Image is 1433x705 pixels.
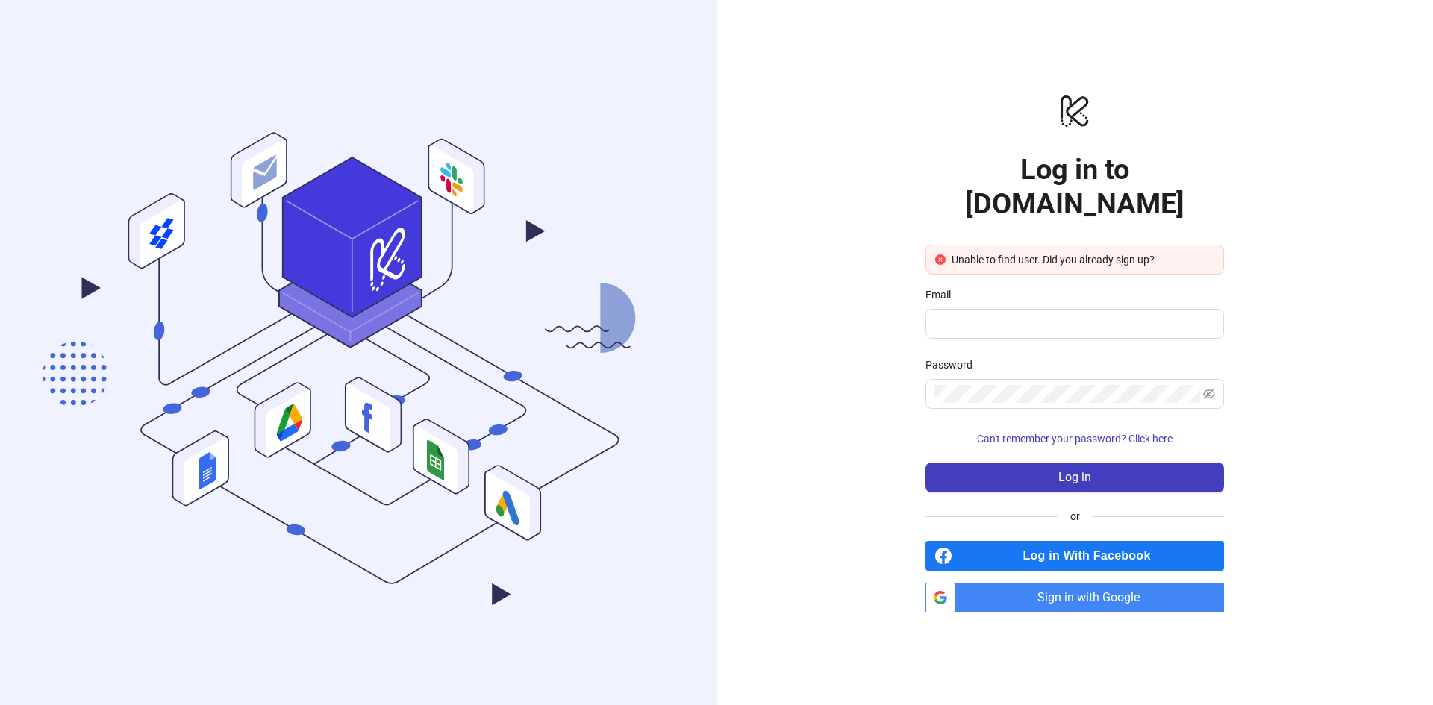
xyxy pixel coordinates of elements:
span: close-circle [935,254,946,265]
span: Log in [1058,471,1091,484]
label: Password [925,357,982,373]
h1: Log in to [DOMAIN_NAME] [925,152,1224,221]
span: Sign in with Google [961,583,1224,612]
button: Log in [925,463,1224,492]
a: Log in With Facebook [925,541,1224,571]
span: Can't remember your password? Click here [977,433,1173,445]
div: Unable to find user. Did you already sign up? [952,251,1214,268]
input: Password [934,385,1200,403]
span: eye-invisible [1203,388,1215,400]
label: Email [925,286,961,303]
span: Log in With Facebook [958,541,1224,571]
a: Sign in with Google [925,583,1224,612]
input: Email [934,315,1212,333]
button: Can't remember your password? Click here [925,427,1224,451]
a: Can't remember your password? Click here [925,433,1224,445]
span: or [1058,508,1092,524]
